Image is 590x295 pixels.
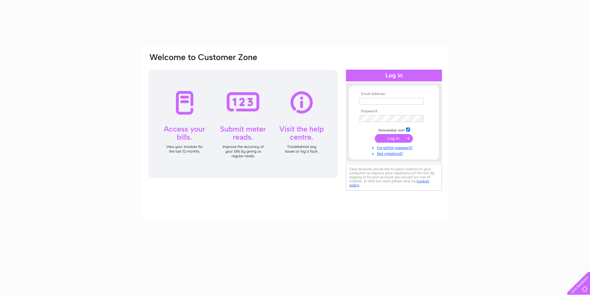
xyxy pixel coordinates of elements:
[358,127,430,133] td: Remember me?
[349,179,429,187] a: cookies policy
[360,144,430,150] a: Forgotten password?
[358,109,430,114] th: Password:
[375,134,413,143] input: Submit
[346,164,442,191] div: Clear Business would like to place cookies on your computer to improve your experience of the sit...
[360,150,430,156] a: Not registered?
[358,92,430,96] th: Email Address:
